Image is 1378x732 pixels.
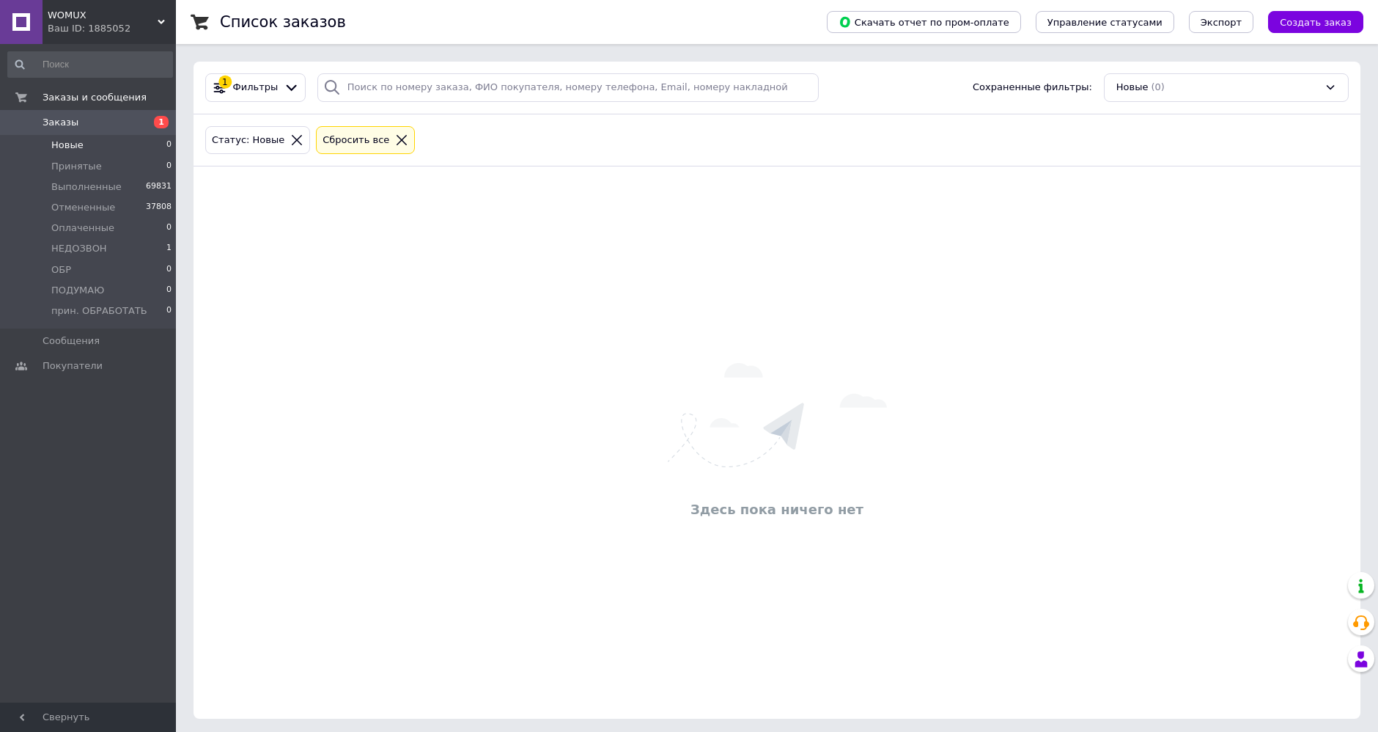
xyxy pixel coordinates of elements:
[233,81,279,95] span: Фильтры
[51,284,104,297] span: ПОДУМАЮ
[1116,81,1149,95] span: Новые
[51,201,115,214] span: Отмененные
[48,9,158,22] span: WOMUX
[320,133,392,148] div: Сбросить все
[166,222,172,235] span: 0
[43,334,100,348] span: Сообщения
[1280,17,1352,28] span: Создать заказ
[1151,81,1164,92] span: (0)
[51,304,147,318] span: прин. ОБРАБОТАТЬ
[51,180,122,194] span: Выполненные
[166,139,172,152] span: 0
[220,13,346,31] h1: Список заказов
[48,22,176,35] div: Ваш ID: 1885052
[973,81,1092,95] span: Сохраненные фильтры:
[1253,16,1363,27] a: Создать заказ
[43,359,103,373] span: Покупатели
[209,133,287,148] div: Статус: Новые
[166,304,172,318] span: 0
[51,222,114,235] span: Оплаченные
[51,160,102,173] span: Принятые
[51,242,107,255] span: НЕДОЗВОН
[317,73,819,102] input: Поиск по номеру заказа, ФИО покупателя, номеру телефона, Email, номеру накладной
[146,180,172,194] span: 69831
[1189,11,1253,33] button: Экспорт
[1268,11,1363,33] button: Создать заказ
[1047,17,1163,28] span: Управление статусами
[51,139,84,152] span: Новые
[1036,11,1174,33] button: Управление статусами
[166,242,172,255] span: 1
[839,15,1009,29] span: Скачать отчет по пром-оплате
[43,116,78,129] span: Заказы
[7,51,173,78] input: Поиск
[201,500,1353,519] div: Здесь пока ничего нет
[218,76,232,89] div: 1
[166,263,172,277] span: 0
[154,116,169,128] span: 1
[1201,17,1242,28] span: Экспорт
[146,201,172,214] span: 37808
[51,263,71,277] span: ОБР
[43,91,147,104] span: Заказы и сообщения
[166,284,172,297] span: 0
[827,11,1021,33] button: Скачать отчет по пром-оплате
[166,160,172,173] span: 0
